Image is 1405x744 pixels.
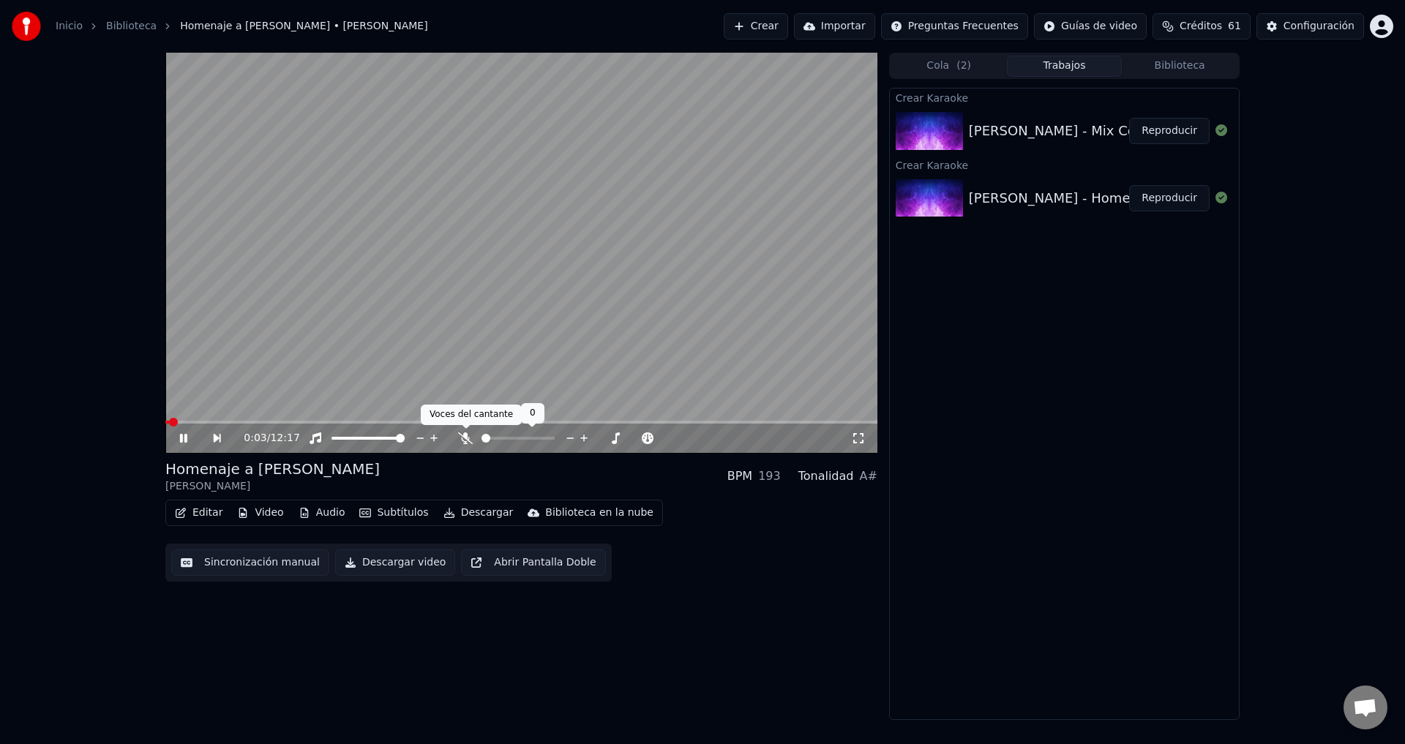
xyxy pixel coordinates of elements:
button: Biblioteca [1122,56,1237,77]
div: Voces del cantante [421,405,522,425]
span: 12:17 [270,431,299,446]
span: ( 2 ) [956,59,971,73]
div: Chat abierto [1344,685,1387,729]
button: Sincronización manual [171,549,329,576]
span: Créditos [1180,19,1222,34]
div: Crear Karaoke [890,89,1239,106]
nav: breadcrumb [56,19,428,34]
span: 0:03 [244,431,266,446]
div: Homenaje a [PERSON_NAME] [165,459,380,479]
div: 193 [758,467,781,485]
span: 61 [1228,19,1241,34]
button: Reproducir [1129,185,1210,211]
button: Créditos61 [1153,13,1251,40]
div: BPM [727,467,752,485]
button: Editar [169,503,228,523]
button: Crear [724,13,788,40]
button: Trabajos [1007,56,1123,77]
button: Importar [794,13,875,40]
button: Abrir Pantalla Doble [461,549,605,576]
div: 0 [521,403,544,424]
div: Crear Karaoke [890,156,1239,173]
a: Biblioteca [106,19,157,34]
div: / [244,431,279,446]
button: Descargar video [335,549,455,576]
div: Tonalidad [798,467,854,485]
button: Descargar [438,503,520,523]
a: Inicio [56,19,83,34]
div: A# [859,467,877,485]
div: [PERSON_NAME] - Mix Cervecita, Amigo [969,121,1232,141]
button: Audio [293,503,351,523]
img: youka [12,12,41,41]
button: Cola [891,56,1007,77]
button: Guías de video [1034,13,1147,40]
button: Video [231,503,289,523]
div: Biblioteca en la nube [545,506,653,520]
button: Configuración [1256,13,1364,40]
div: Configuración [1284,19,1355,34]
div: [PERSON_NAME] [165,479,380,494]
div: [PERSON_NAME] - Homenaje a [PERSON_NAME] [969,188,1284,208]
span: Homenaje a [PERSON_NAME] • [PERSON_NAME] [180,19,428,34]
button: Preguntas Frecuentes [881,13,1028,40]
button: Subtítulos [353,503,434,523]
button: Reproducir [1129,118,1210,144]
